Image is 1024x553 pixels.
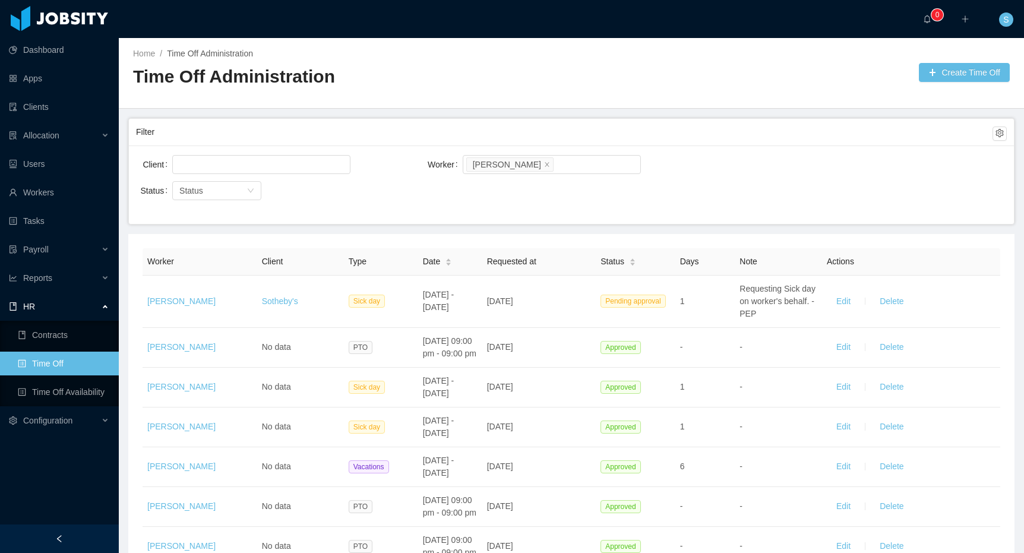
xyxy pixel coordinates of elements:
[739,342,742,352] span: -
[136,121,993,143] div: Filter
[9,67,109,90] a: icon: appstoreApps
[262,382,291,391] span: No data
[18,380,109,404] a: icon: profileTime Off Availability
[23,416,72,425] span: Configuration
[827,418,860,437] button: Edit
[680,382,685,391] span: 1
[601,460,640,473] span: Approved
[262,501,291,511] span: No data
[680,422,685,431] span: 1
[629,261,636,265] i: icon: caret-down
[993,127,1007,141] button: icon: setting
[931,9,943,21] sup: 0
[9,302,17,311] i: icon: book
[9,131,17,140] i: icon: solution
[680,462,685,471] span: 6
[147,541,216,551] a: [PERSON_NAME]
[262,342,291,352] span: No data
[23,302,35,311] span: HR
[739,541,742,551] span: -
[870,378,913,397] button: Delete
[9,95,109,119] a: icon: auditClients
[629,257,636,260] i: icon: caret-up
[18,352,109,375] a: icon: profileTime Off
[9,209,109,233] a: icon: profileTasks
[870,497,913,516] button: Delete
[147,462,216,471] a: [PERSON_NAME]
[262,541,291,551] span: No data
[147,296,216,306] a: [PERSON_NAME]
[680,342,683,352] span: -
[160,49,162,58] span: /
[176,157,182,172] input: Client
[349,381,385,394] span: Sick day
[262,462,291,471] span: No data
[9,274,17,282] i: icon: line-chart
[827,292,860,311] button: Edit
[466,157,554,172] li: Andres Parra
[601,381,640,394] span: Approved
[601,295,665,308] span: Pending approval
[423,336,476,358] span: [DATE] 09:00 pm - 09:00 pm
[23,273,52,283] span: Reports
[487,541,513,551] span: [DATE]
[428,160,463,169] label: Worker
[262,422,291,431] span: No data
[349,257,366,266] span: Type
[349,341,372,354] span: PTO
[9,416,17,425] i: icon: setting
[445,261,452,265] i: icon: caret-down
[143,160,172,169] label: Client
[9,181,109,204] a: icon: userWorkers
[9,152,109,176] a: icon: robotUsers
[487,257,536,266] span: Requested at
[423,255,441,268] span: Date
[680,501,683,511] span: -
[487,342,513,352] span: [DATE]
[349,500,372,513] span: PTO
[487,422,513,431] span: [DATE]
[1003,12,1009,27] span: S
[445,257,452,260] i: icon: caret-up
[423,290,454,312] span: [DATE] - [DATE]
[487,382,513,391] span: [DATE]
[827,497,860,516] button: Edit
[147,501,216,511] a: [PERSON_NAME]
[349,460,389,473] span: Vacations
[629,257,636,265] div: Sort
[870,338,913,357] button: Delete
[739,284,816,318] span: Requesting Sick day on worker's behalf. - PEP
[739,462,742,471] span: -
[445,257,452,265] div: Sort
[262,296,298,306] a: Sotheby's
[147,422,216,431] a: [PERSON_NAME]
[680,296,685,306] span: 1
[739,382,742,391] span: -
[680,541,683,551] span: -
[133,65,571,89] h2: Time Off Administration
[487,501,513,511] span: [DATE]
[601,540,640,553] span: Approved
[601,255,624,268] span: Status
[680,257,699,266] span: Days
[601,341,640,354] span: Approved
[349,540,372,553] span: PTO
[167,49,253,58] a: Time Off Administration
[23,131,59,140] span: Allocation
[827,457,860,476] button: Edit
[739,422,742,431] span: -
[961,15,969,23] i: icon: plus
[349,421,385,434] span: Sick day
[739,257,757,266] span: Note
[544,161,550,168] i: icon: close
[487,462,513,471] span: [DATE]
[262,257,283,266] span: Client
[923,15,931,23] i: icon: bell
[827,257,854,266] span: Actions
[870,457,913,476] button: Delete
[23,245,49,254] span: Payroll
[140,186,172,195] label: Status
[423,416,454,438] span: [DATE] - [DATE]
[133,49,155,58] a: Home
[147,382,216,391] a: [PERSON_NAME]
